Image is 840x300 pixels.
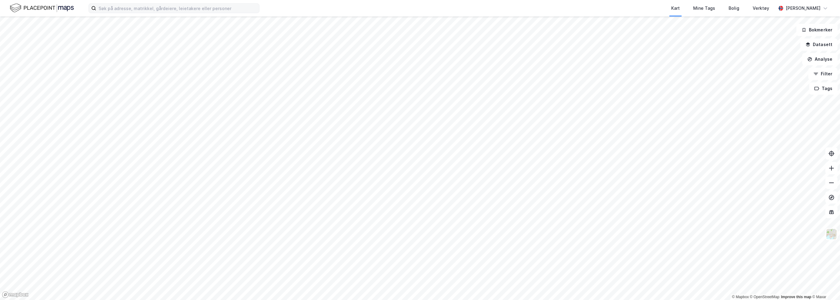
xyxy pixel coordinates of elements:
[693,5,715,12] div: Mine Tags
[786,5,820,12] div: [PERSON_NAME]
[2,291,29,298] a: Mapbox homepage
[800,38,838,51] button: Datasett
[750,295,780,299] a: OpenStreetMap
[96,4,259,13] input: Søk på adresse, matrikkel, gårdeiere, leietakere eller personer
[732,295,749,299] a: Mapbox
[802,53,838,65] button: Analyse
[796,24,838,36] button: Bokmerker
[808,68,838,80] button: Filter
[781,295,811,299] a: Improve this map
[809,271,840,300] iframe: Chat Widget
[809,82,838,95] button: Tags
[671,5,680,12] div: Kart
[809,271,840,300] div: Kontrollprogram for chat
[729,5,739,12] div: Bolig
[753,5,769,12] div: Verktøy
[826,228,837,240] img: Z
[10,3,74,13] img: logo.f888ab2527a4732fd821a326f86c7f29.svg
